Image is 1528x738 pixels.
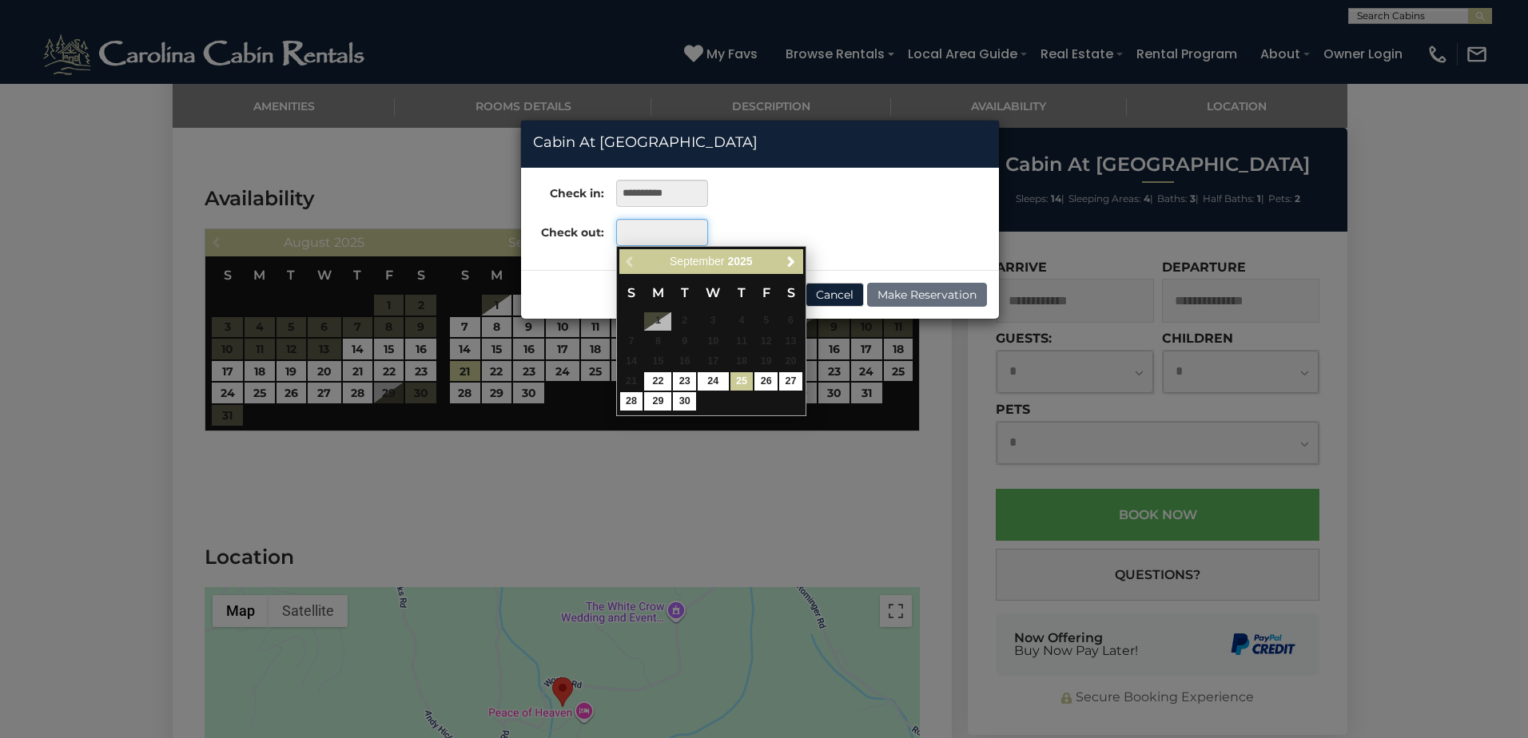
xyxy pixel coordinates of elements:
span: 2 [673,312,696,331]
td: $395 [754,371,778,391]
td: $325 [672,391,697,411]
span: 11 [730,332,754,351]
td: $325 [619,391,644,411]
span: Saturday [787,285,795,300]
td: Checkout must be after start date [697,351,729,371]
span: Monday [652,285,664,300]
span: 16 [673,352,696,371]
a: 22 [644,372,671,391]
span: 2025 [727,255,752,268]
td: Checkout must be after start date [672,311,697,331]
a: 30 [673,392,696,411]
td: Checkout must be after start date [730,351,754,371]
td: Checkout must be after start date [730,331,754,351]
span: 8 [644,332,671,351]
h4: Cabin At [GEOGRAPHIC_DATA] [533,133,987,153]
td: Checkout must be after start date [619,351,644,371]
td: $285 [672,371,697,391]
span: 20 [779,352,802,371]
td: Checkout must be after start date [754,331,778,351]
span: 5 [754,312,778,331]
td: $285 [697,371,729,391]
a: Next [782,252,802,272]
span: Sunday [627,285,635,300]
a: 27 [779,372,802,391]
td: Checkout must be after start date [697,331,729,351]
span: 17 [698,352,728,371]
td: Checkout must be after start date [672,351,697,371]
span: 10 [698,332,728,351]
td: $285 [643,371,672,391]
span: 12 [754,332,778,351]
span: Tuesday [681,285,689,300]
span: 9 [673,332,696,351]
td: $285 [730,371,754,391]
span: September [670,255,724,268]
td: Checkout must be after start date [672,331,697,351]
td: Checkout must be after start date [643,331,672,351]
span: 14 [620,352,643,371]
span: 18 [730,352,754,371]
td: $395 [778,371,803,391]
td: Checkout must be after start date [730,311,754,331]
a: 24 [698,372,728,391]
span: 4 [730,312,754,331]
td: Checkout must be after start date [754,311,778,331]
span: 15 [644,352,671,371]
span: 3 [698,312,728,331]
a: 29 [644,392,671,411]
a: 23 [673,372,696,391]
label: Check in: [521,180,604,201]
span: Thursday [738,285,746,300]
label: Check out: [521,219,604,240]
a: 25 [730,372,754,391]
td: Checkout must be after start date [778,351,803,371]
td: $325 [643,391,672,411]
span: Wednesday [706,285,720,300]
span: 6 [779,312,802,331]
span: Next [785,255,798,268]
td: Checkout must be after start date [619,371,644,391]
td: Checkout must be after start date [697,311,729,331]
td: Checkout must be after start date [778,331,803,351]
span: Friday [762,285,770,300]
button: Make Reservation [867,283,987,307]
td: Checkout must be after start date [754,351,778,371]
a: 26 [754,372,778,391]
a: 28 [620,392,643,411]
td: Checkout must be after start date [619,331,644,351]
td: Checkout must be after start date [778,311,803,331]
button: Cancel [806,283,864,307]
span: 13 [779,332,802,351]
td: Checkout must be after start date [643,351,672,371]
span: 21 [620,372,643,391]
span: 7 [620,332,643,351]
span: 19 [754,352,778,371]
